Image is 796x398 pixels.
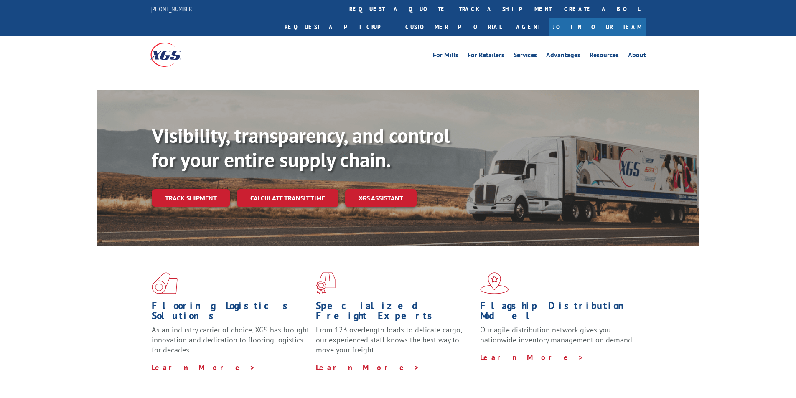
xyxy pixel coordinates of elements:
a: Resources [590,52,619,61]
img: xgs-icon-flagship-distribution-model-red [480,272,509,294]
p: From 123 overlength loads to delicate cargo, our experienced staff knows the best way to move you... [316,325,474,362]
a: Request a pickup [278,18,399,36]
a: Agent [508,18,549,36]
a: Learn More > [316,363,420,372]
a: Calculate transit time [237,189,338,207]
img: xgs-icon-focused-on-flooring-red [316,272,336,294]
a: Advantages [546,52,580,61]
a: Learn More > [480,352,584,362]
a: About [628,52,646,61]
a: XGS ASSISTANT [345,189,417,207]
b: Visibility, transparency, and control for your entire supply chain. [152,122,450,172]
a: Track shipment [152,189,230,207]
h1: Specialized Freight Experts [316,301,474,325]
a: Learn More > [152,363,256,372]
h1: Flooring Logistics Solutions [152,301,310,325]
img: xgs-icon-total-supply-chain-intelligence-red [152,272,178,294]
a: For Retailers [468,52,504,61]
h1: Flagship Distribution Model [480,301,638,325]
a: Join Our Team [549,18,646,36]
span: As an industry carrier of choice, XGS has brought innovation and dedication to flooring logistics... [152,325,309,355]
span: Our agile distribution network gives you nationwide inventory management on demand. [480,325,634,345]
a: For Mills [433,52,458,61]
a: Services [514,52,537,61]
a: [PHONE_NUMBER] [150,5,194,13]
a: Customer Portal [399,18,508,36]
